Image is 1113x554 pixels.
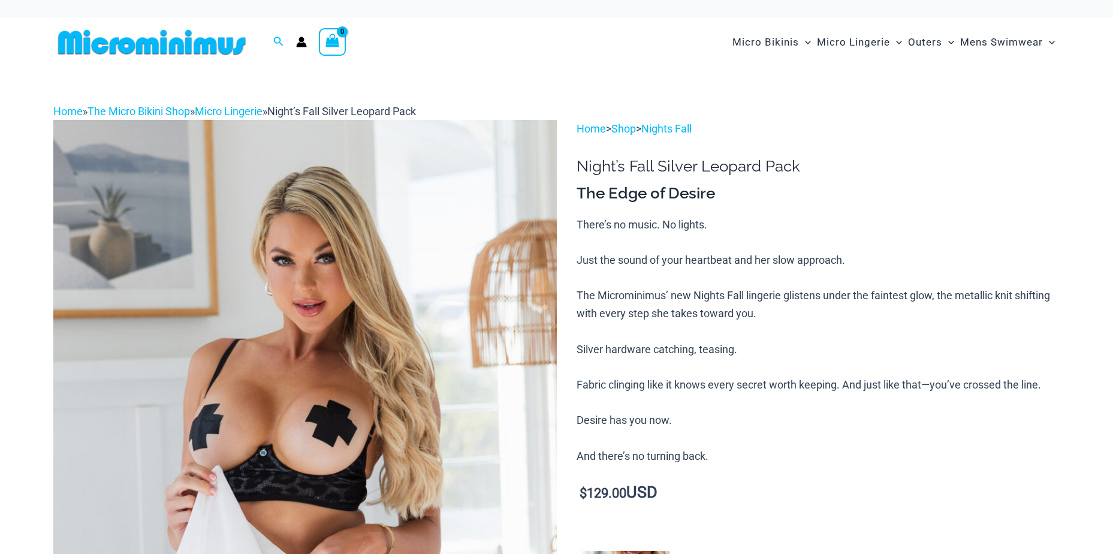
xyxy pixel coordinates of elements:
[957,24,1058,61] a: Mens SwimwearMenu ToggleMenu Toggle
[908,27,942,58] span: Outers
[728,22,1060,62] nav: Site Navigation
[577,122,606,135] a: Home
[732,27,799,58] span: Micro Bikinis
[577,183,1060,204] h3: The Edge of Desire
[960,27,1043,58] span: Mens Swimwear
[817,27,890,58] span: Micro Lingerie
[580,486,626,501] bdi: 129.00
[611,122,636,135] a: Shop
[905,24,957,61] a: OutersMenu ToggleMenu Toggle
[195,105,263,118] a: Micro Lingerie
[577,157,1060,176] h1: Night’s Fall Silver Leopard Pack
[319,28,346,56] a: View Shopping Cart, empty
[53,105,416,118] span: » » »
[799,27,811,58] span: Menu Toggle
[729,24,814,61] a: Micro BikinisMenu ToggleMenu Toggle
[580,486,587,501] span: $
[53,29,251,56] img: MM SHOP LOGO FLAT
[88,105,190,118] a: The Micro Bikini Shop
[942,27,954,58] span: Menu Toggle
[577,484,1060,502] p: USD
[53,105,83,118] a: Home
[267,105,416,118] span: Night’s Fall Silver Leopard Pack
[296,37,307,47] a: Account icon link
[1043,27,1055,58] span: Menu Toggle
[577,216,1060,465] p: There’s no music. No lights. Just the sound of your heartbeat and her slow approach. The Micromin...
[273,35,284,50] a: Search icon link
[890,27,902,58] span: Menu Toggle
[814,24,905,61] a: Micro LingerieMenu ToggleMenu Toggle
[577,120,1060,138] p: > >
[641,122,692,135] a: Nights Fall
